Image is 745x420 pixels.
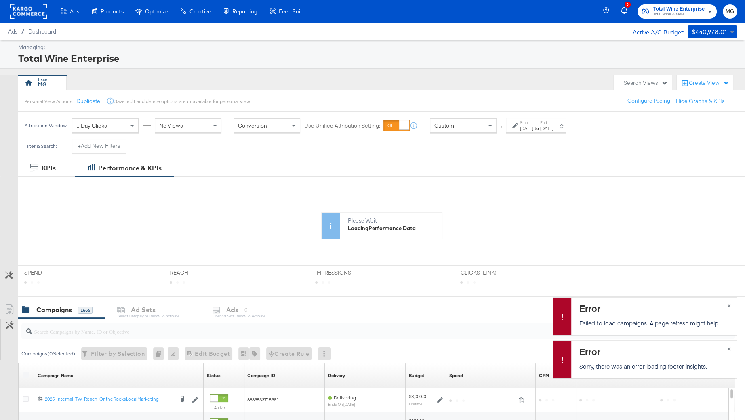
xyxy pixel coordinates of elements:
a: The maximum amount you're willing to spend on your ads, on average each day or over the lifetime ... [409,372,424,379]
sub: ends on [DATE] [328,402,356,407]
label: Active [210,405,228,410]
div: CPM [539,372,549,379]
div: Save, edit and delete options are unavailable for personal view. [114,98,250,105]
button: Configure Pacing [622,94,676,108]
input: Search Campaigns by Name, ID or Objective [32,320,670,336]
div: Active A/C Budget [624,25,684,38]
div: MG [38,81,47,88]
button: $440,978.01 [688,25,737,38]
button: Total Wine EnterpriseTotal Wine & More [638,4,717,19]
button: 5 [620,4,633,19]
span: Feed Suite [279,8,305,15]
div: [DATE] [540,125,553,132]
div: Personal View Actions: [24,98,73,105]
span: Ads [70,8,79,15]
button: × [722,341,737,355]
span: Delivering [334,395,356,401]
span: × [727,300,731,309]
div: Campaigns ( 0 Selected) [21,350,75,357]
div: Campaigns [36,305,72,315]
div: 0 [153,347,168,360]
div: $440,978.01 [692,27,727,37]
button: × [722,298,737,312]
div: Error [579,345,726,358]
div: Budget [409,372,424,379]
div: 1666 [78,307,93,314]
a: Dashboard [28,28,56,35]
div: Managing: [18,44,735,51]
div: Attribution Window: [24,123,68,128]
div: Create View [689,79,729,87]
a: The average cost you've paid to have 1,000 impressions of your ad. [539,372,549,379]
span: Total Wine Enterprise [653,5,705,13]
span: Reporting [232,8,257,15]
div: Total Wine Enterprise [18,51,735,65]
div: Performance & KPIs [98,164,162,173]
span: Custom [434,122,454,129]
span: Conversion [238,122,267,129]
div: 5 [625,2,631,8]
span: × [727,343,731,353]
span: Total Wine & More [653,11,705,18]
div: Status [207,372,221,379]
div: Spend [449,372,463,379]
span: Creative [189,8,211,15]
div: Error [579,302,726,315]
p: Failed to load campaigns. A page refresh might help. [579,319,726,327]
label: Use Unified Attribution Setting: [304,122,380,130]
strong: to [533,125,540,131]
span: No Views [159,122,183,129]
span: / [17,28,28,35]
div: KPIs [42,164,56,173]
strong: + [78,142,81,150]
span: MG [726,7,734,16]
span: ↑ [497,126,505,128]
div: Filter & Search: [24,143,57,149]
div: Delivery [328,372,345,379]
div: 2025_Internal_TW_Reach_OntheRocksLocalMarketing [45,396,174,402]
div: Search Views [624,79,668,87]
span: Optimize [145,8,168,15]
span: Ads [8,28,17,35]
span: 6883533715381 [247,397,279,403]
button: Hide Graphs & KPIs [676,97,725,105]
label: Start: [520,120,533,125]
div: Campaign ID [247,372,275,379]
sub: Lifetime [409,401,422,406]
button: +Add New Filters [72,139,126,153]
a: The total amount spent to date. [449,372,463,379]
a: 2025_Internal_TW_Reach_OntheRocksLocalMarketing [45,396,174,404]
div: [DATE] [520,125,533,132]
a: Reflects the ability of your Ad Campaign to achieve delivery based on ad states, schedule and bud... [328,372,345,379]
a: Your campaign name. [38,372,73,379]
button: Duplicate [76,97,100,105]
a: Your campaign ID. [247,372,275,379]
span: 1 Day Clicks [76,122,107,129]
button: MG [723,4,737,19]
label: End: [540,120,553,125]
div: $3,000.00 [409,393,427,400]
p: Sorry, there was an error loading footer insights. [579,362,726,370]
span: Products [101,8,124,15]
div: Campaign Name [38,372,73,379]
a: Shows the current state of your Ad Campaign. [207,372,221,379]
